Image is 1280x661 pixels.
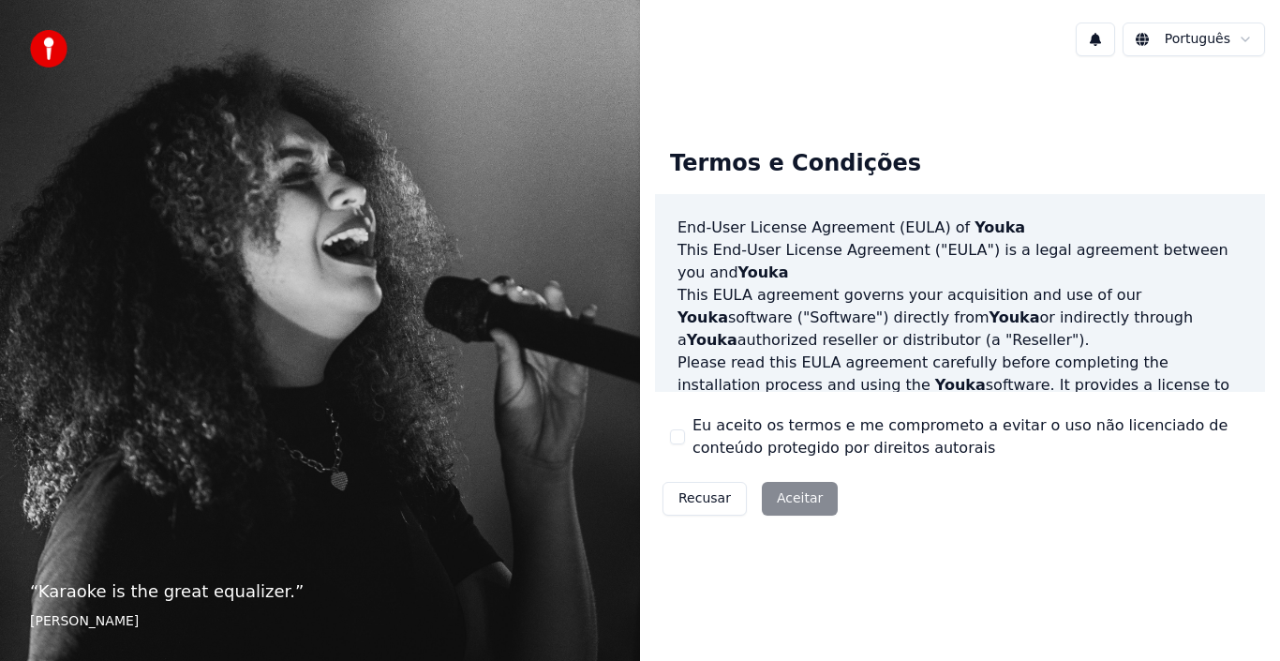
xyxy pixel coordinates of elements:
[30,30,67,68] img: youka
[687,331,737,349] span: Youka
[677,284,1243,352] p: This EULA agreement governs your acquisition and use of our software ("Software") directly from o...
[990,308,1040,326] span: Youka
[738,263,789,281] span: Youka
[662,482,747,516] button: Recusar
[677,217,1243,239] h3: End-User License Agreement (EULA) of
[975,218,1025,236] span: Youka
[677,239,1243,284] p: This End-User License Agreement ("EULA") is a legal agreement between you and
[677,352,1243,442] p: Please read this EULA agreement carefully before completing the installation process and using th...
[692,414,1250,459] label: Eu aceito os termos e me comprometo a evitar o uso não licenciado de conteúdo protegido por direi...
[677,308,728,326] span: Youka
[30,612,610,631] footer: [PERSON_NAME]
[655,134,936,194] div: Termos e Condições
[935,376,986,394] span: Youka
[30,578,610,605] p: “ Karaoke is the great equalizer. ”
